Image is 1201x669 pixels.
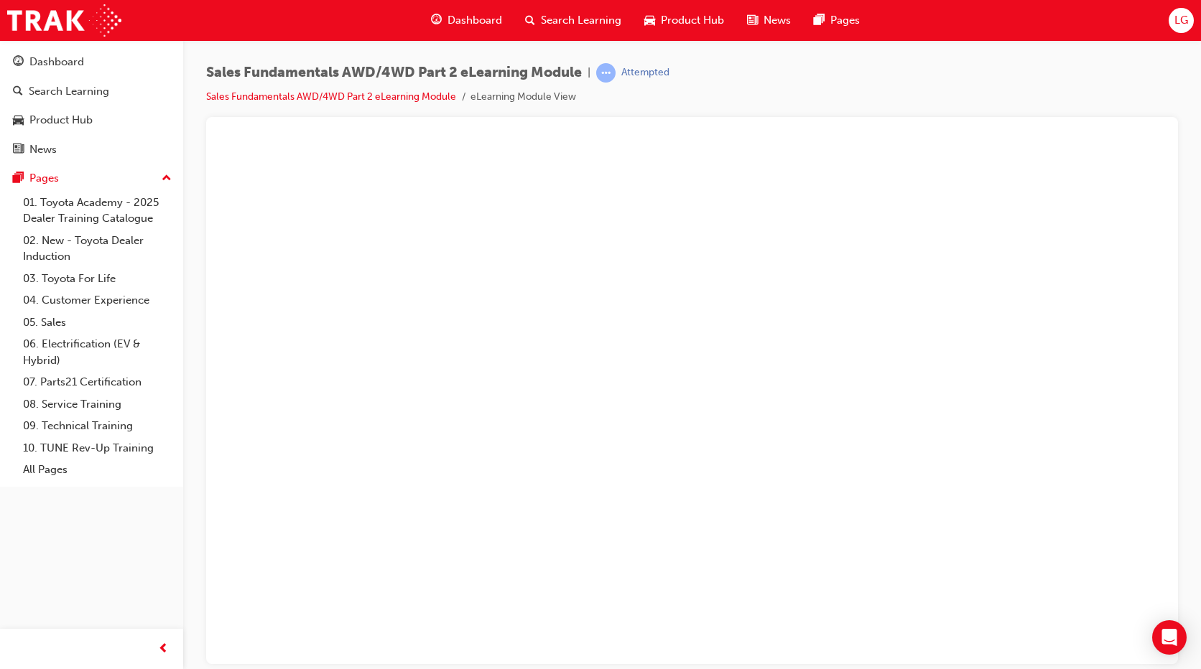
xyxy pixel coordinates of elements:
[830,12,860,29] span: Pages
[17,393,177,416] a: 08. Service Training
[814,11,825,29] span: pages-icon
[1152,620,1187,655] div: Open Intercom Messenger
[17,415,177,437] a: 09. Technical Training
[6,46,177,165] button: DashboardSearch LearningProduct HubNews
[633,6,736,35] a: car-iconProduct Hub
[6,165,177,192] button: Pages
[514,6,633,35] a: search-iconSearch Learning
[588,65,590,81] span: |
[525,11,535,29] span: search-icon
[17,333,177,371] a: 06. Electrification (EV & Hybrid)
[6,78,177,105] a: Search Learning
[1169,8,1194,33] button: LG
[747,11,758,29] span: news-icon
[661,12,724,29] span: Product Hub
[17,371,177,393] a: 07. Parts21 Certification
[6,107,177,134] a: Product Hub
[17,230,177,268] a: 02. New - Toyota Dealer Induction
[13,56,24,69] span: guage-icon
[448,12,502,29] span: Dashboard
[13,172,24,185] span: pages-icon
[13,85,23,98] span: search-icon
[17,459,177,481] a: All Pages
[29,54,84,70] div: Dashboard
[17,289,177,312] a: 04. Customer Experience
[29,141,57,158] div: News
[6,136,177,163] a: News
[621,66,669,80] div: Attempted
[419,6,514,35] a: guage-iconDashboard
[736,6,802,35] a: news-iconNews
[17,437,177,459] a: 10. TUNE Rev-Up Training
[29,170,59,187] div: Pages
[13,144,24,156] span: news-icon
[802,6,871,35] a: pages-iconPages
[1174,12,1188,29] span: LG
[17,312,177,334] a: 05. Sales
[29,112,93,128] div: Product Hub
[596,63,616,83] span: learningRecordVerb_ATTEMPT-icon
[431,11,442,29] span: guage-icon
[29,83,109,100] div: Search Learning
[644,11,655,29] span: car-icon
[470,89,576,106] li: eLearning Module View
[6,49,177,75] a: Dashboard
[206,65,582,81] span: Sales Fundamentals AWD/4WD Part 2 eLearning Module
[158,640,169,658] span: prev-icon
[17,268,177,290] a: 03. Toyota For Life
[162,169,172,188] span: up-icon
[206,90,456,103] a: Sales Fundamentals AWD/4WD Part 2 eLearning Module
[17,192,177,230] a: 01. Toyota Academy - 2025 Dealer Training Catalogue
[764,12,791,29] span: News
[7,4,121,37] img: Trak
[13,114,24,127] span: car-icon
[541,12,621,29] span: Search Learning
